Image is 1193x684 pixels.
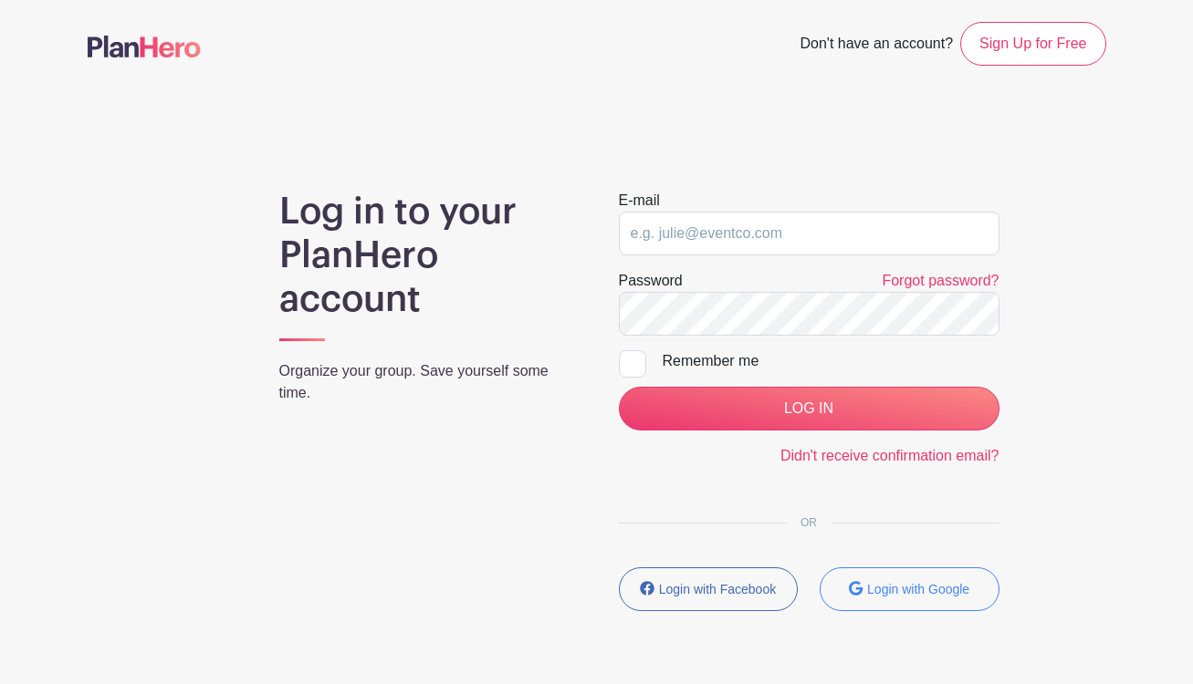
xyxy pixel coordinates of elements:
h1: Log in to your PlanHero account [279,190,575,321]
input: LOG IN [619,387,999,430]
img: logo-507f7623f17ff9eddc593b1ce0a138ce2505c220e1c5a4e2b4648c50719b7d32.svg [88,36,201,57]
span: OR [786,516,832,529]
div: Remember me [663,350,999,372]
button: Login with Facebook [619,567,799,611]
small: Login with Facebook [659,582,776,596]
span: Don't have an account? [800,26,953,66]
p: Organize your group. Save yourself some time. [279,360,575,404]
a: Sign Up for Free [960,22,1105,66]
a: Didn't receive confirmation email? [780,448,999,463]
label: E-mail [619,190,660,212]
label: Password [619,270,683,292]
a: Forgot password? [882,273,999,288]
button: Login with Google [820,567,999,611]
input: e.g. julie@eventco.com [619,212,999,255]
small: Login with Google [867,582,969,596]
